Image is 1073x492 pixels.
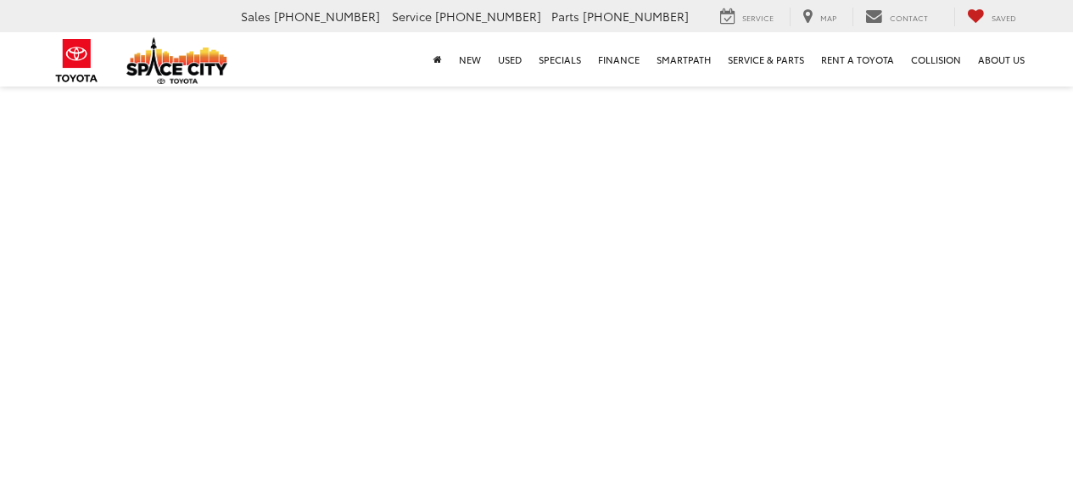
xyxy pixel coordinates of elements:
[742,12,774,23] span: Service
[551,8,579,25] span: Parts
[970,32,1033,87] a: About Us
[820,12,836,23] span: Map
[450,32,489,87] a: New
[45,33,109,88] img: Toyota
[392,8,432,25] span: Service
[954,8,1029,26] a: My Saved Vehicles
[489,32,530,87] a: Used
[992,12,1016,23] span: Saved
[241,8,271,25] span: Sales
[903,32,970,87] a: Collision
[852,8,941,26] a: Contact
[707,8,786,26] a: Service
[813,32,903,87] a: Rent a Toyota
[435,8,541,25] span: [PHONE_NUMBER]
[274,8,380,25] span: [PHONE_NUMBER]
[719,32,813,87] a: Service & Parts
[583,8,689,25] span: [PHONE_NUMBER]
[590,32,648,87] a: Finance
[530,32,590,87] a: Specials
[790,8,849,26] a: Map
[425,32,450,87] a: Home
[126,37,228,84] img: Space City Toyota
[890,12,928,23] span: Contact
[648,32,719,87] a: SmartPath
